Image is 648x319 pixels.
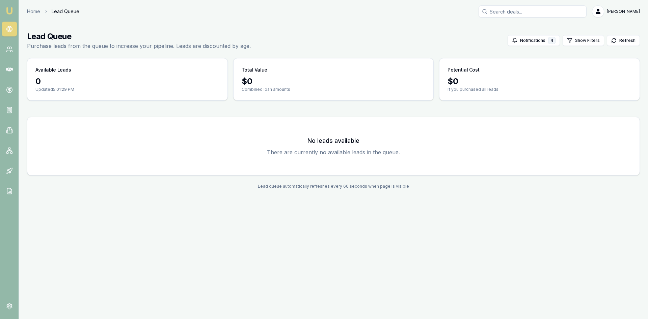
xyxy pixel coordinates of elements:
[548,37,556,44] div: 4
[607,35,640,46] button: Refresh
[27,31,251,42] h1: Lead Queue
[448,87,631,92] p: If you purchased all leads
[27,42,251,50] p: Purchase leads from the queue to increase your pipeline. Leads are discounted by age.
[52,8,79,15] span: Lead Queue
[508,35,560,46] button: Notifications4
[35,148,631,156] p: There are currently no available leads in the queue.
[448,76,631,87] div: $ 0
[27,8,79,15] nav: breadcrumb
[5,7,13,15] img: emu-icon-u.png
[563,35,604,46] button: Show Filters
[242,76,426,87] div: $ 0
[35,76,219,87] div: 0
[448,67,479,73] h3: Potential Cost
[35,87,219,92] p: Updated 5:01:29 PM
[27,8,40,15] a: Home
[479,5,587,18] input: Search deals
[242,67,267,73] h3: Total Value
[27,184,640,189] div: Lead queue automatically refreshes every 60 seconds when page is visible
[35,67,71,73] h3: Available Leads
[607,9,640,14] span: [PERSON_NAME]
[35,136,631,145] h3: No leads available
[242,87,426,92] p: Combined loan amounts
